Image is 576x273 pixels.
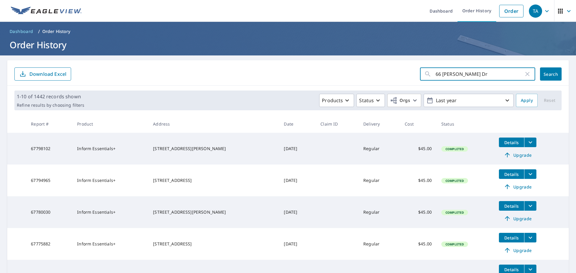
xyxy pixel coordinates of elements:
td: $45.00 [400,133,436,165]
a: Dashboard [7,27,36,36]
span: Search [545,71,557,77]
td: 67798102 [26,133,72,165]
span: Dashboard [10,28,33,34]
td: [DATE] [279,133,316,165]
th: Status [436,115,494,133]
p: Refine results by choosing filters [17,102,84,108]
button: filesDropdownBtn-67775882 [524,233,536,242]
span: Orgs [390,97,410,104]
p: Order History [42,28,70,34]
button: Apply [516,94,538,107]
p: Last year [433,95,504,106]
td: Regular [358,228,400,260]
button: Search [540,67,562,81]
nav: breadcrumb [7,27,569,36]
div: [STREET_ADDRESS] [153,177,274,183]
img: EV Logo [11,7,82,16]
button: filesDropdownBtn-67780030 [524,201,536,211]
h1: Order History [7,39,569,51]
td: $45.00 [400,165,436,196]
a: Order [499,5,523,17]
td: 67794965 [26,165,72,196]
td: [DATE] [279,228,316,260]
span: Upgrade [502,247,533,254]
p: 1-10 of 1442 records shown [17,93,84,100]
th: Report # [26,115,72,133]
span: Details [502,203,520,209]
button: Products [319,94,354,107]
button: filesDropdownBtn-67794965 [524,169,536,179]
span: Details [502,171,520,177]
button: Orgs [387,94,421,107]
span: Upgrade [502,151,533,159]
p: Status [359,97,374,104]
input: Address, Report #, Claim ID, etc. [436,66,524,82]
span: Completed [442,210,467,215]
div: [STREET_ADDRESS] [153,241,274,247]
span: Details [502,140,520,145]
td: [DATE] [279,165,316,196]
button: detailsBtn-67798102 [499,138,524,147]
button: Last year [424,94,514,107]
button: detailsBtn-67775882 [499,233,524,242]
p: Download Excel [29,71,66,77]
button: detailsBtn-67794965 [499,169,524,179]
a: Upgrade [499,182,536,191]
th: Delivery [358,115,400,133]
td: $45.00 [400,228,436,260]
li: / [38,28,40,35]
td: 67775882 [26,228,72,260]
th: Product [72,115,148,133]
td: Regular [358,196,400,228]
div: [STREET_ADDRESS][PERSON_NAME] [153,146,274,152]
button: Status [356,94,385,107]
a: Upgrade [499,214,536,223]
button: Download Excel [14,67,71,81]
td: Inform Essentials+ [72,196,148,228]
td: Inform Essentials+ [72,228,148,260]
span: Completed [442,242,467,246]
th: Cost [400,115,436,133]
td: Regular [358,133,400,165]
span: Upgrade [502,183,533,190]
div: [STREET_ADDRESS][PERSON_NAME] [153,209,274,215]
a: Upgrade [499,150,536,160]
td: Regular [358,165,400,196]
th: Date [279,115,316,133]
p: Products [322,97,343,104]
th: Claim ID [316,115,358,133]
div: TA [529,4,542,18]
span: Apply [521,97,533,104]
span: Completed [442,179,467,183]
td: Inform Essentials+ [72,165,148,196]
button: detailsBtn-67780030 [499,201,524,211]
span: Completed [442,147,467,151]
td: 67780030 [26,196,72,228]
span: Upgrade [502,215,533,222]
span: Details [502,235,520,241]
button: filesDropdownBtn-67798102 [524,138,536,147]
span: Details [502,267,520,272]
td: $45.00 [400,196,436,228]
td: [DATE] [279,196,316,228]
th: Address [148,115,279,133]
td: Inform Essentials+ [72,133,148,165]
a: Upgrade [499,245,536,255]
